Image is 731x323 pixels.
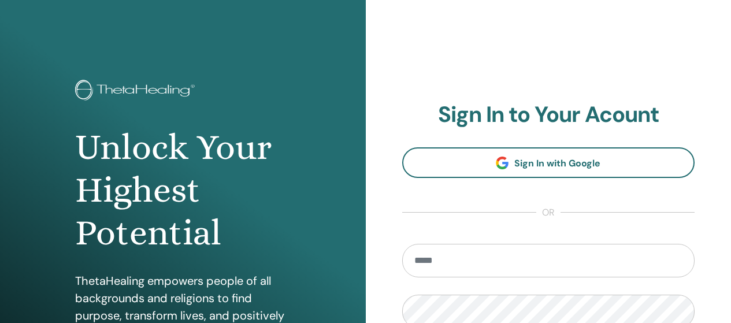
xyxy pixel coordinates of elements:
h2: Sign In to Your Acount [402,102,695,128]
span: or [536,206,561,220]
span: Sign In with Google [514,157,600,169]
a: Sign In with Google [402,147,695,178]
h1: Unlock Your Highest Potential [75,126,290,255]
